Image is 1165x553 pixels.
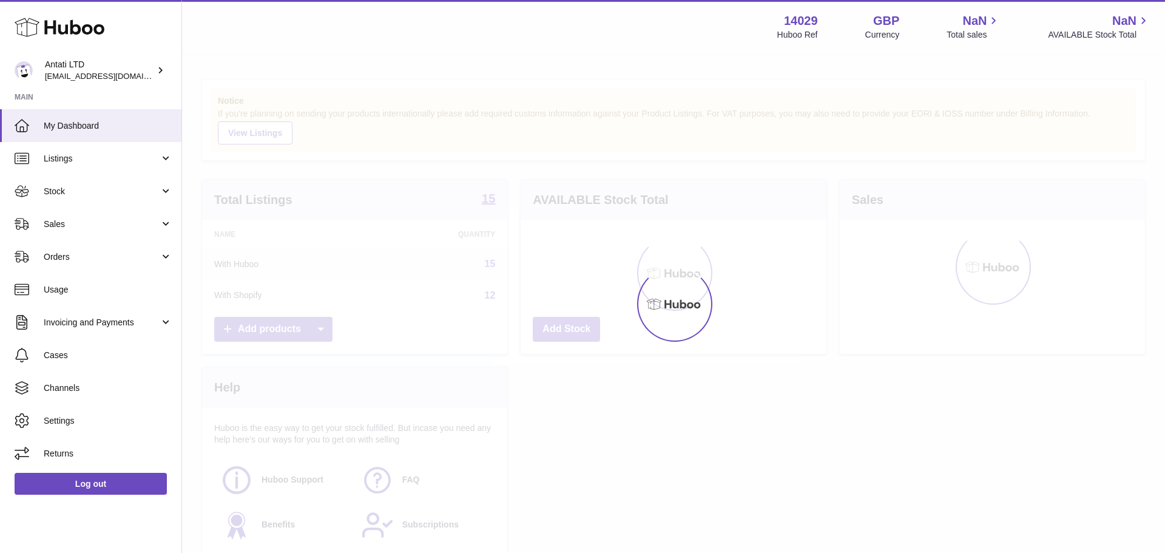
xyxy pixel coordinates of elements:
[15,61,33,80] img: internalAdmin-14029@internal.huboo.com
[44,219,160,230] span: Sales
[865,29,900,41] div: Currency
[1048,29,1150,41] span: AVAILABLE Stock Total
[45,59,154,82] div: Antati LTD
[44,153,160,165] span: Listings
[44,186,160,197] span: Stock
[15,473,167,495] a: Log out
[44,284,172,296] span: Usage
[947,13,1001,41] a: NaN Total sales
[1112,13,1136,29] span: NaN
[44,120,172,132] span: My Dashboard
[962,13,987,29] span: NaN
[777,29,818,41] div: Huboo Ref
[44,415,172,427] span: Settings
[44,448,172,460] span: Returns
[44,317,160,328] span: Invoicing and Payments
[873,13,899,29] strong: GBP
[44,251,160,263] span: Orders
[1048,13,1150,41] a: NaN AVAILABLE Stock Total
[44,350,172,361] span: Cases
[947,29,1001,41] span: Total sales
[45,71,178,81] span: [EMAIL_ADDRESS][DOMAIN_NAME]
[784,13,818,29] strong: 14029
[44,382,172,394] span: Channels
